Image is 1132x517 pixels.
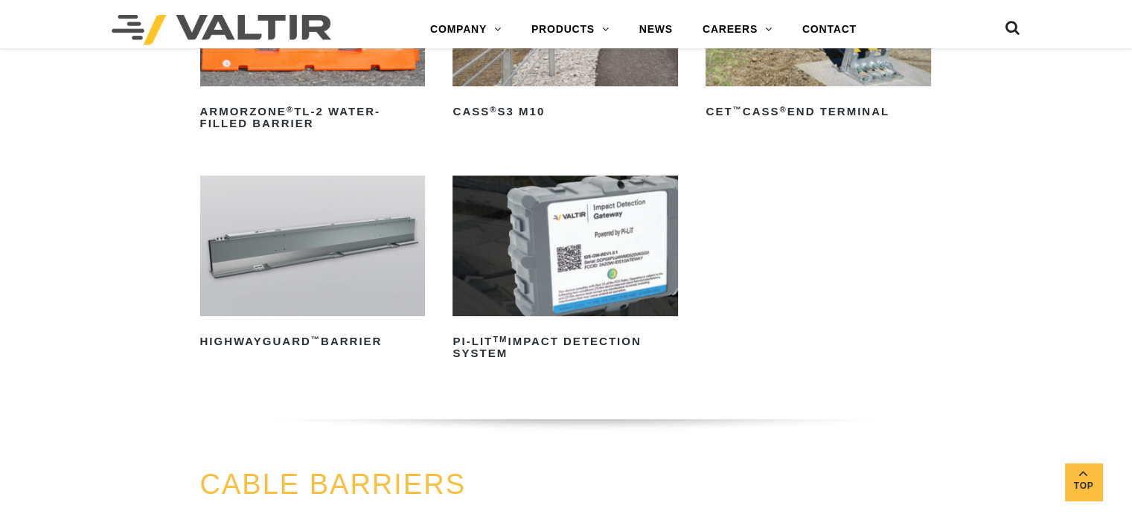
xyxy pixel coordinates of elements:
sup: TM [493,335,508,344]
a: PI-LITTMImpact Detection System [453,176,678,365]
sup: ® [779,105,787,114]
a: Top [1065,463,1102,501]
a: NEWS [624,15,688,45]
a: CAREERS [688,15,787,45]
sup: ® [490,105,497,114]
h2: PI-LIT Impact Detection System [453,330,678,365]
a: CONTACT [787,15,872,45]
a: PRODUCTS [517,15,624,45]
sup: ™ [732,105,742,114]
a: COMPANY [415,15,517,45]
sup: ™ [311,335,321,344]
span: Top [1065,478,1102,495]
h2: ArmorZone TL-2 Water-Filled Barrier [200,100,426,135]
sup: ® [287,105,294,114]
h2: CET CASS End Terminal [706,100,931,123]
a: HighwayGuard™Barrier [200,176,426,353]
a: CABLE BARRIERS [200,469,466,500]
h2: HighwayGuard Barrier [200,330,426,353]
h2: CASS S3 M10 [453,100,678,123]
img: Valtir [112,15,331,45]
